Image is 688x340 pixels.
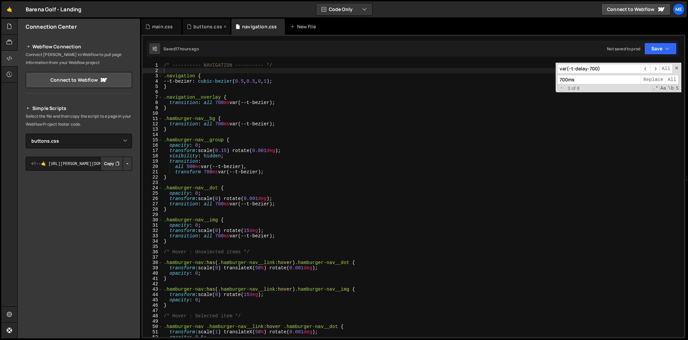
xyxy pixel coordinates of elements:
[565,86,582,91] span: 3 of 8
[26,182,133,242] iframe: YouTube video player
[143,228,162,233] div: 32
[290,23,318,30] div: New File
[143,153,162,159] div: 18
[143,185,162,191] div: 24
[675,85,679,92] span: Search In Selection
[316,3,372,15] button: Code Only
[152,23,173,30] div: main.css
[1,1,18,17] a: 🤙
[143,79,162,84] div: 4
[143,89,162,95] div: 6
[242,23,277,30] div: navigation.css
[143,260,162,265] div: 38
[601,3,671,15] a: Connect to Webflow
[143,191,162,196] div: 25
[660,85,667,92] span: CaseSensitive Search
[143,265,162,271] div: 39
[143,201,162,207] div: 27
[143,105,162,111] div: 9
[143,292,162,297] div: 44
[143,148,162,153] div: 17
[143,308,162,313] div: 47
[26,157,132,171] textarea: <!--🤙 [URL][PERSON_NAME][DOMAIN_NAME]> <script>document.addEventListener("DOMContentLoaded", func...
[143,95,162,100] div: 7
[143,249,162,255] div: 36
[143,68,162,73] div: 2
[143,212,162,217] div: 29
[143,244,162,249] div: 35
[143,335,162,340] div: 52
[26,23,77,30] h2: Connection Center
[163,46,199,52] div: Saved
[143,121,162,127] div: 12
[143,137,162,143] div: 15
[143,207,162,212] div: 28
[26,104,132,112] h2: Simple Scripts
[143,127,162,132] div: 13
[641,64,650,74] span: ​
[143,143,162,148] div: 16
[143,180,162,185] div: 23
[100,157,123,171] button: Copy
[143,111,162,116] div: 10
[143,255,162,260] div: 37
[143,271,162,276] div: 40
[557,75,641,85] input: Replace with
[143,233,162,239] div: 33
[667,85,674,92] span: Whole Word Search
[143,175,162,180] div: 22
[650,64,660,74] span: ​
[607,46,640,52] div: Not saved to prod
[143,239,162,244] div: 34
[26,112,132,128] p: Select the file and then copy the script to a page in your Webflow Project footer code.
[659,64,673,74] span: Alt-Enter
[143,276,162,281] div: 41
[641,75,665,85] span: Replace
[143,324,162,329] div: 50
[143,100,162,105] div: 8
[143,63,162,68] div: 1
[652,85,659,92] span: RegExp Search
[673,3,685,15] a: Me
[26,72,132,88] a: Connect to Webflow
[143,196,162,201] div: 26
[644,43,677,55] button: Save
[143,287,162,292] div: 43
[26,5,81,13] div: Barena Golf - Landing
[143,303,162,308] div: 46
[143,297,162,303] div: 45
[665,75,679,85] span: All
[143,116,162,121] div: 11
[143,281,162,287] div: 42
[193,23,222,30] div: buttons.css
[143,313,162,319] div: 48
[100,157,132,171] div: Button group with nested dropdown
[143,132,162,137] div: 14
[26,246,133,306] iframe: YouTube video player
[143,164,162,169] div: 20
[175,46,199,52] div: 17 hours ago
[143,319,162,324] div: 49
[558,85,565,91] span: Toggle Replace mode
[26,43,132,51] h2: Webflow Connection
[143,159,162,164] div: 19
[143,169,162,175] div: 21
[557,64,641,74] input: Search for
[143,329,162,335] div: 51
[143,223,162,228] div: 31
[143,73,162,79] div: 3
[143,84,162,89] div: 5
[143,217,162,223] div: 30
[26,51,132,67] p: Connect [PERSON_NAME] to Webflow to pull page information from your Webflow project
